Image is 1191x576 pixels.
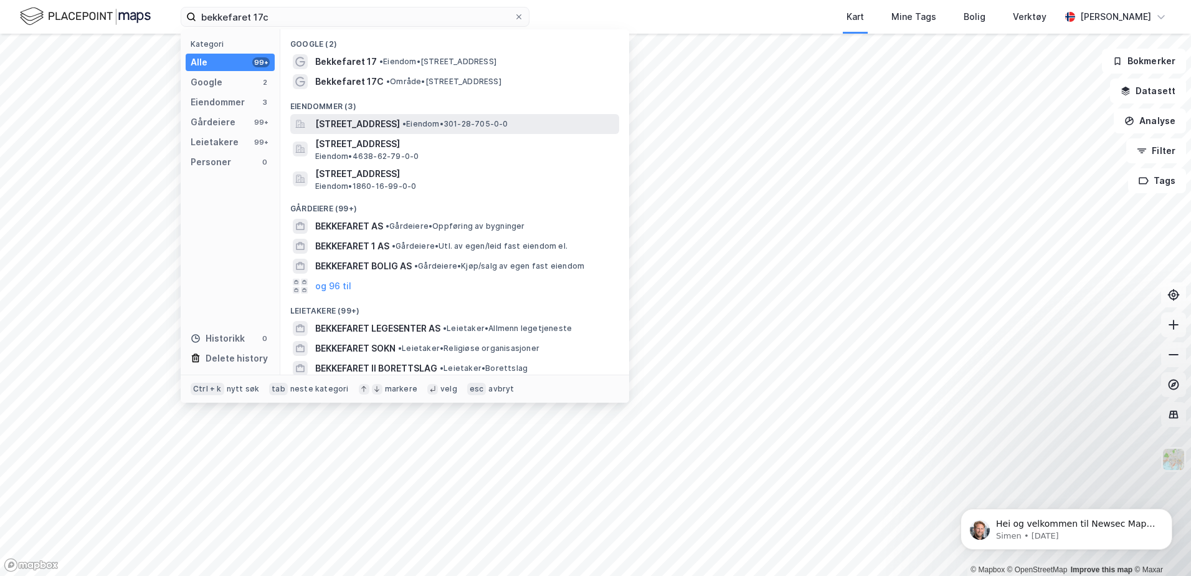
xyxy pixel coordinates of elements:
[443,324,572,334] span: Leietaker • Allmenn legetjeneste
[252,137,270,147] div: 99+
[942,482,1191,570] iframe: Intercom notifications message
[1102,49,1186,74] button: Bokmerker
[1162,448,1185,471] img: Z
[315,219,383,234] span: BEKKEFARET AS
[386,221,525,231] span: Gårdeiere • Oppføring av bygninger
[290,384,349,394] div: neste kategori
[4,558,59,572] a: Mapbox homepage
[440,363,528,373] span: Leietaker • Borettslag
[280,296,629,319] div: Leietakere (99+)
[191,331,245,346] div: Historikk
[191,39,275,49] div: Kategori
[402,119,508,129] span: Eiendom • 301-28-705-0-0
[315,341,396,356] span: BEKKEFARET SOKN
[315,151,419,161] span: Eiendom • 4638-62-79-0-0
[315,259,412,274] span: BEKKEFARET BOLIG AS
[191,55,207,70] div: Alle
[414,261,418,271] span: •
[191,95,245,110] div: Eiendommer
[315,321,440,336] span: BEKKEFARET LEGESENTER AS
[1071,565,1132,574] a: Improve this map
[386,77,501,87] span: Område • [STREET_ADDRESS]
[315,239,389,254] span: BEKKEFARET 1 AS
[252,117,270,127] div: 99+
[398,343,539,353] span: Leietaker • Religiøse organisasjoner
[315,117,400,132] span: [STREET_ADDRESS]
[260,334,270,343] div: 0
[488,384,514,394] div: avbryt
[385,384,417,394] div: markere
[443,324,447,333] span: •
[1128,168,1186,193] button: Tags
[891,9,936,24] div: Mine Tags
[191,75,222,90] div: Google
[964,9,985,24] div: Bolig
[191,383,224,395] div: Ctrl + k
[206,351,268,366] div: Delete history
[398,343,402,353] span: •
[191,155,231,170] div: Personer
[269,383,288,395] div: tab
[191,135,239,150] div: Leietakere
[392,241,567,251] span: Gårdeiere • Utl. av egen/leid fast eiendom el.
[315,137,614,151] span: [STREET_ADDRESS]
[1114,108,1186,133] button: Analyse
[252,57,270,67] div: 99+
[970,565,1005,574] a: Mapbox
[847,9,864,24] div: Kart
[280,194,629,216] div: Gårdeiere (99+)
[315,279,351,294] button: og 96 til
[315,361,437,376] span: BEKKEFARET II BORETTSLAG
[1110,79,1186,103] button: Datasett
[1007,565,1068,574] a: OpenStreetMap
[260,97,270,107] div: 3
[315,166,614,181] span: [STREET_ADDRESS]
[191,115,235,130] div: Gårdeiere
[379,57,383,66] span: •
[196,7,514,26] input: Søk på adresse, matrikkel, gårdeiere, leietakere eller personer
[1080,9,1151,24] div: [PERSON_NAME]
[260,157,270,167] div: 0
[467,383,486,395] div: esc
[1013,9,1046,24] div: Verktøy
[1126,138,1186,163] button: Filter
[315,181,416,191] span: Eiendom • 1860-16-99-0-0
[315,54,377,69] span: Bekkefaret 17
[402,119,406,128] span: •
[315,74,384,89] span: Bekkefaret 17C
[260,77,270,87] div: 2
[227,384,260,394] div: nytt søk
[414,261,584,271] span: Gårdeiere • Kjøp/salg av egen fast eiendom
[280,29,629,52] div: Google (2)
[280,92,629,114] div: Eiendommer (3)
[20,6,151,27] img: logo.f888ab2527a4732fd821a326f86c7f29.svg
[386,77,390,86] span: •
[386,221,389,231] span: •
[440,384,457,394] div: velg
[379,57,496,67] span: Eiendom • [STREET_ADDRESS]
[440,363,444,373] span: •
[392,241,396,251] span: •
